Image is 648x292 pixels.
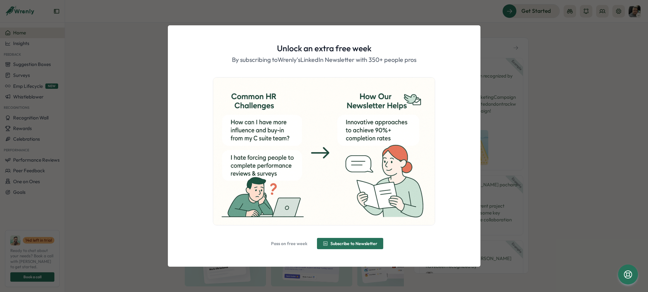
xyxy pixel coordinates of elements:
[213,78,435,225] img: ChatGPT Image
[330,241,377,246] span: Subscribe to Newsletter
[317,238,383,249] button: Subscribe to Newsletter
[232,55,416,65] p: By subscribing to Wrenly's LinkedIn Newsletter with 350+ people pros
[265,238,313,249] button: Pass on free week
[277,43,371,54] h1: Unlock an extra free week
[271,241,307,246] span: Pass on free week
